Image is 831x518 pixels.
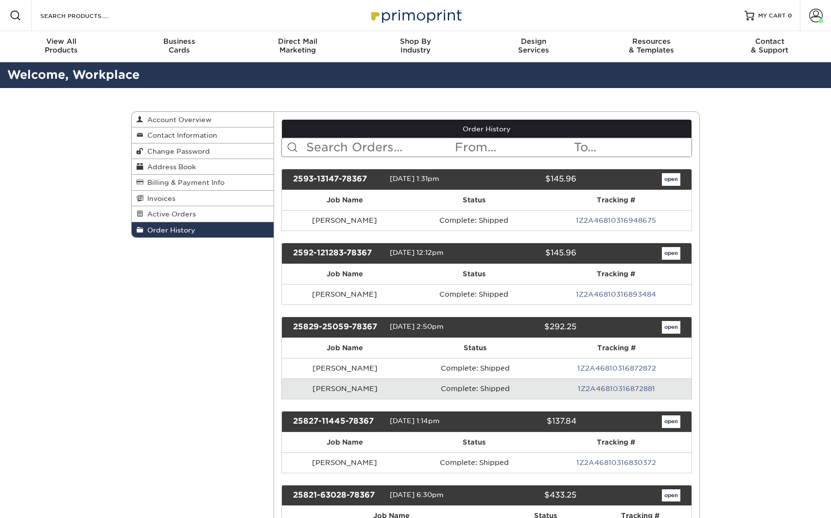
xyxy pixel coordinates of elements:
[479,247,583,260] div: $145.96
[390,175,439,182] span: [DATE] 1:31pm
[143,226,195,234] span: Order History
[408,190,540,210] th: Status
[662,247,680,260] a: open
[357,37,475,46] span: Shop By
[577,364,656,372] a: 1Z2A46810316872872
[143,195,175,202] span: Invoices
[121,37,239,46] span: Business
[662,173,680,186] a: open
[143,163,196,171] span: Address Book
[357,31,475,62] a: Shop ByIndustry
[573,138,692,157] input: To...
[788,12,792,19] span: 0
[479,489,583,502] div: $433.25
[390,491,444,499] span: [DATE] 6:30pm
[408,432,540,452] th: Status
[282,264,408,284] th: Job Name
[576,459,656,466] a: 1Z2A46810316830372
[592,37,710,54] div: & Templates
[121,31,239,62] a: BusinessCards
[758,12,786,20] span: MY CART
[132,127,274,143] a: Contact Information
[286,489,390,502] div: 25821-63028-78367
[282,378,409,399] td: [PERSON_NAME]
[390,322,444,330] span: [DATE] 2:50pm
[408,452,540,473] td: Complete: Shipped
[286,415,390,428] div: 25827-11445-78367
[592,37,710,46] span: Resources
[2,37,121,46] span: View All
[282,190,408,210] th: Job Name
[479,415,583,428] div: $137.84
[132,159,274,175] a: Address Book
[662,321,680,334] a: open
[474,31,592,62] a: DesignServices
[390,417,440,425] span: [DATE] 1:14pm
[408,210,540,231] td: Complete: Shipped
[578,385,655,393] a: 1Z2A46810316872881
[121,37,239,54] div: Cards
[408,378,541,399] td: Complete: Shipped
[282,432,408,452] th: Job Name
[143,131,217,139] span: Contact Information
[662,489,680,502] a: open
[662,415,680,428] a: open
[474,37,592,46] span: Design
[239,37,357,54] div: Marketing
[132,222,274,237] a: Order History
[540,264,692,284] th: Tracking #
[592,31,710,62] a: Resources& Templates
[282,452,408,473] td: [PERSON_NAME]
[282,120,692,138] a: Order History
[39,10,134,21] input: SEARCH PRODUCTS.....
[132,175,274,190] a: Billing & Payment Info
[2,37,121,54] div: Products
[282,338,409,358] th: Job Name
[132,143,274,159] a: Change Password
[710,37,829,46] span: Contact
[408,284,540,304] td: Complete: Shipped
[143,147,210,155] span: Change Password
[239,37,357,46] span: Direct Mail
[286,173,390,186] div: 2593-13147-78367
[390,249,444,256] span: [DATE] 12:12pm
[132,206,274,222] a: Active Orders
[408,338,541,358] th: Status
[576,290,656,298] a: 1Z2A46810316893484
[541,432,692,452] th: Tracking #
[239,31,357,62] a: Direct MailMarketing
[710,31,829,62] a: Contact& Support
[2,31,121,62] a: View AllProducts
[286,321,390,334] div: 25829-25059-78367
[143,210,196,218] span: Active Orders
[408,264,540,284] th: Status
[479,321,583,334] div: $292.25
[474,37,592,54] div: Services
[479,173,583,186] div: $145.96
[408,358,541,378] td: Complete: Shipped
[576,216,656,224] a: 1Z2A46810316948675
[132,191,274,206] a: Invoices
[357,37,475,54] div: Industry
[540,190,692,210] th: Tracking #
[143,116,211,124] span: Account Overview
[542,338,692,358] th: Tracking #
[454,138,572,157] input: From...
[143,179,225,186] span: Billing & Payment Info
[305,138,454,157] input: Search Orders...
[286,247,390,260] div: 2592-121283-78367
[282,284,408,304] td: [PERSON_NAME]
[282,210,408,231] td: [PERSON_NAME]
[132,112,274,127] a: Account Overview
[710,37,829,54] div: & Support
[367,5,464,26] img: Primoprint
[282,358,409,378] td: [PERSON_NAME]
